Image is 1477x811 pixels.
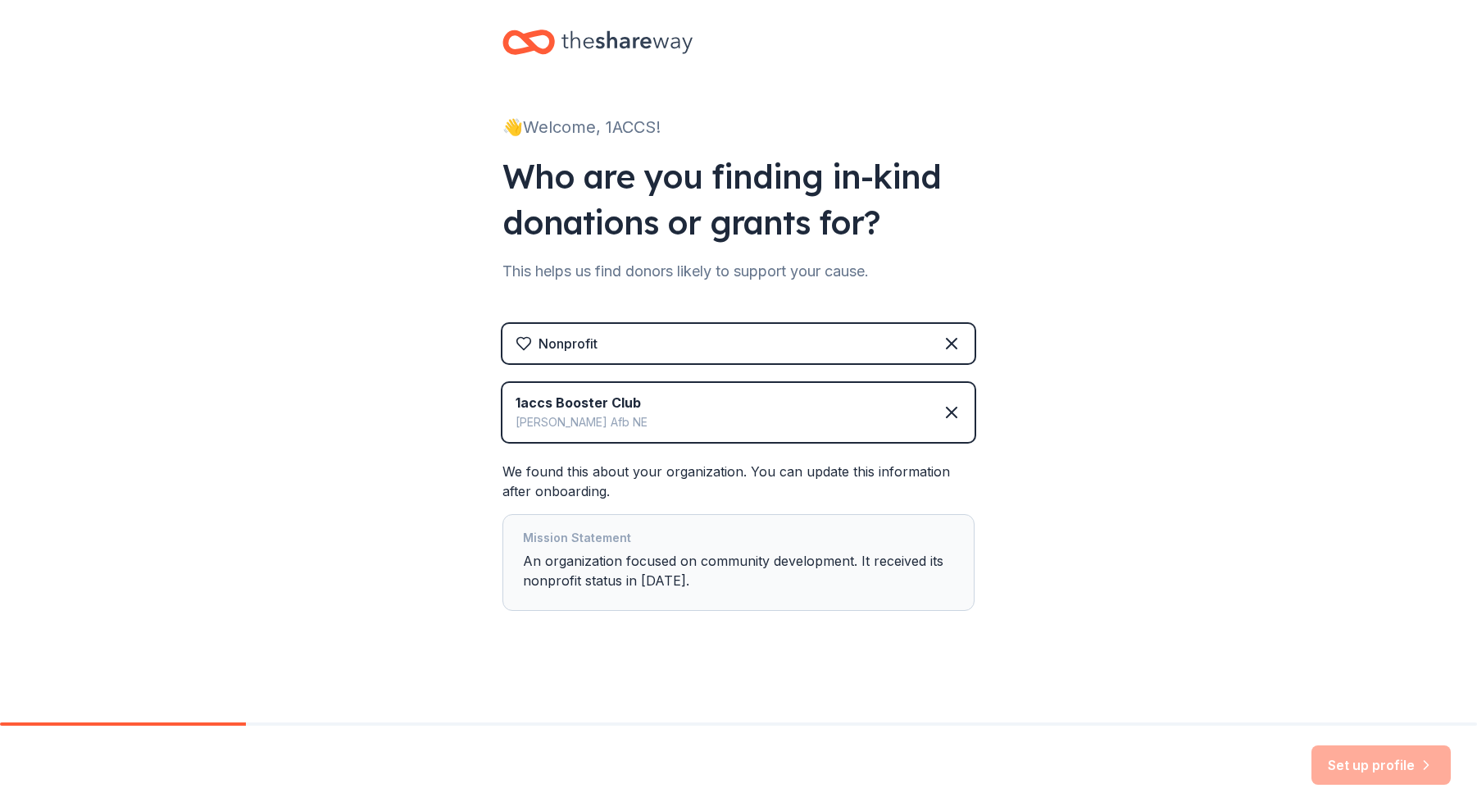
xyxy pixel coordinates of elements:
[502,153,975,245] div: Who are you finding in-kind donations or grants for?
[523,528,954,551] div: Mission Statement
[516,393,648,412] div: 1accs Booster Club
[523,528,954,597] div: An organization focused on community development. It received its nonprofit status in [DATE].
[502,462,975,611] div: We found this about your organization. You can update this information after onboarding.
[516,412,648,432] div: [PERSON_NAME] Afb NE
[502,114,975,140] div: 👋 Welcome, 1ACCS!
[539,334,598,353] div: Nonprofit
[502,258,975,285] div: This helps us find donors likely to support your cause.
